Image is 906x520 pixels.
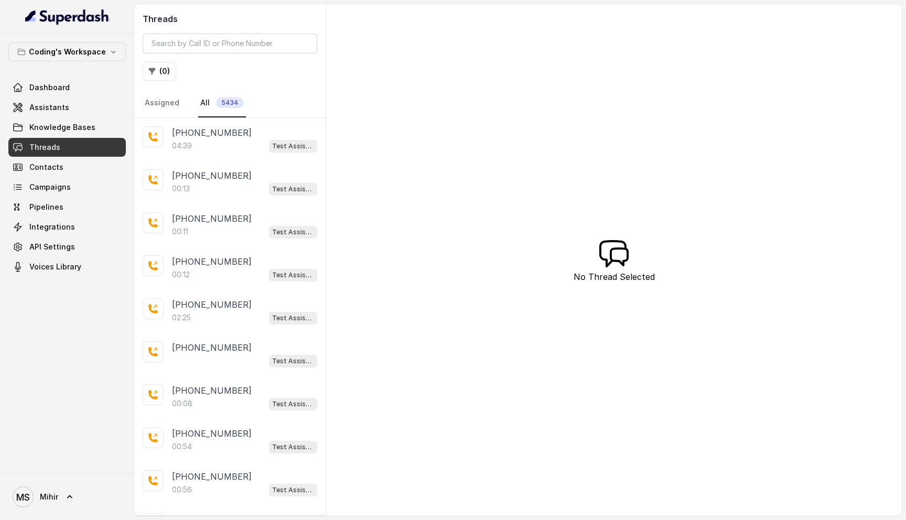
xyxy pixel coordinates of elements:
[272,485,314,495] p: Test Assistant-3
[29,182,71,192] span: Campaigns
[574,270,655,283] p: No Thread Selected
[25,8,110,25] img: light.svg
[143,13,317,25] h2: Threads
[29,46,106,58] p: Coding's Workspace
[172,226,188,237] p: 00:11
[143,62,176,81] button: (0)
[8,78,126,97] a: Dashboard
[29,142,60,153] span: Threads
[29,82,70,93] span: Dashboard
[272,356,314,366] p: Test Assistant-3
[8,482,126,512] a: Mihir
[272,270,314,280] p: Test Assistant- 2
[172,384,252,397] p: [PHONE_NUMBER]
[8,218,126,236] a: Integrations
[172,341,252,354] p: [PHONE_NUMBER]
[8,198,126,216] a: Pipelines
[40,492,58,502] span: Mihir
[172,126,252,139] p: [PHONE_NUMBER]
[8,237,126,256] a: API Settings
[29,242,75,252] span: API Settings
[172,269,190,280] p: 00:12
[29,162,63,172] span: Contacts
[272,399,314,409] p: Test Assistant-3
[143,34,317,53] input: Search by Call ID or Phone Number
[16,492,30,503] text: MS
[172,255,252,268] p: [PHONE_NUMBER]
[143,89,181,117] a: Assigned
[172,484,192,495] p: 00:56
[29,222,75,232] span: Integrations
[172,298,252,311] p: [PHONE_NUMBER]
[8,98,126,117] a: Assistants
[272,442,314,452] p: Test Assistant-3
[172,183,190,194] p: 00:13
[29,102,69,113] span: Assistants
[198,89,246,117] a: All5434
[172,140,192,151] p: 04:39
[172,427,252,440] p: [PHONE_NUMBER]
[172,212,252,225] p: [PHONE_NUMBER]
[272,184,314,194] p: Test Assistant- 2
[172,470,252,483] p: [PHONE_NUMBER]
[29,202,63,212] span: Pipelines
[8,257,126,276] a: Voices Library
[143,89,317,117] nav: Tabs
[216,97,244,108] span: 5434
[8,42,126,61] button: Coding's Workspace
[172,441,192,452] p: 00:54
[172,398,192,409] p: 00:08
[272,313,314,323] p: Test Assistant- 2
[172,169,252,182] p: [PHONE_NUMBER]
[29,262,81,272] span: Voices Library
[172,312,191,323] p: 02:25
[29,122,95,133] span: Knowledge Bases
[8,118,126,137] a: Knowledge Bases
[8,138,126,157] a: Threads
[272,227,314,237] p: Test Assistant- 2
[8,178,126,197] a: Campaigns
[8,158,126,177] a: Contacts
[272,141,314,151] p: Test Assistant- 2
